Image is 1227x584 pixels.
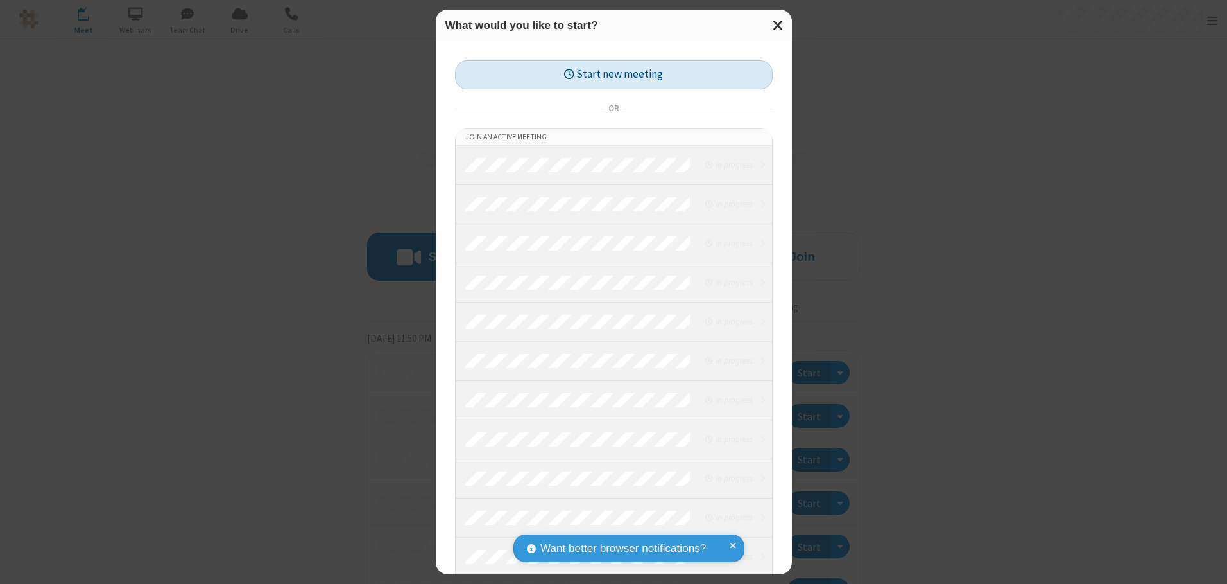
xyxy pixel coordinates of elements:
em: in progress [705,159,752,171]
span: Want better browser notifications? [540,540,706,557]
button: Close modal [765,10,792,41]
em: in progress [705,511,752,524]
button: Start new meeting [455,60,773,89]
em: in progress [705,315,752,328]
em: in progress [705,276,752,288]
em: in progress [705,394,752,406]
li: Join an active meeting [456,129,772,146]
em: in progress [705,472,752,484]
em: in progress [705,355,752,367]
h3: What would you like to start? [445,19,782,31]
em: in progress [705,198,752,210]
span: or [603,100,624,118]
em: in progress [705,433,752,445]
em: in progress [705,237,752,249]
